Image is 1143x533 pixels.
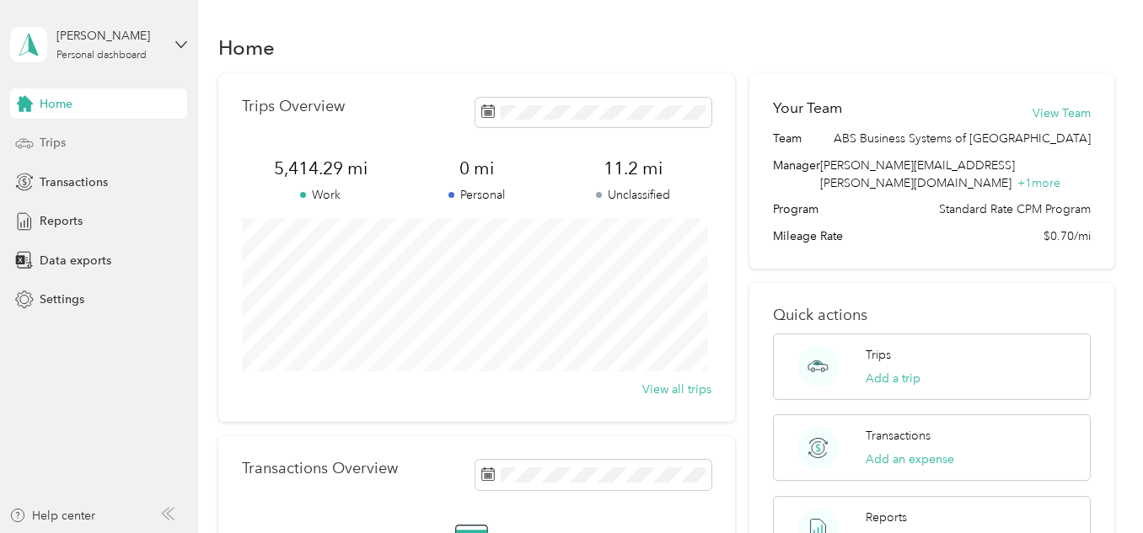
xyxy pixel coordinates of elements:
span: 0 mi [399,157,555,180]
span: Team [773,130,802,147]
span: $0.70/mi [1044,227,1091,245]
p: Reports [866,509,907,526]
p: Transactions [866,427,931,445]
h2: Your Team [773,98,842,119]
h1: Home [218,39,275,56]
span: 11.2 mi [555,157,711,180]
span: Transactions [40,173,108,191]
span: Trips [40,134,66,152]
button: Add a trip [866,370,920,387]
p: Trips [866,346,891,364]
p: Unclassified [555,186,711,204]
button: Add an expense [866,450,954,468]
p: Work [242,186,398,204]
p: Personal [399,186,555,204]
span: Data exports [40,252,111,269]
span: Manager [773,157,820,192]
span: Reports [40,212,83,230]
span: ABS Business Systems of [GEOGRAPHIC_DATA] [834,130,1091,147]
span: Standard Rate CPM Program [939,200,1091,218]
div: [PERSON_NAME] [56,27,162,45]
button: View Team [1033,104,1091,122]
span: Program [773,200,818,218]
p: Transactions Overview [242,460,398,477]
iframe: Everlance-gr Chat Button Frame [1049,439,1143,533]
button: View all trips [642,381,711,398]
span: [PERSON_NAME][EMAIL_ADDRESS][PERSON_NAME][DOMAIN_NAME] [820,158,1015,190]
p: Trips Overview [242,98,345,115]
span: Mileage Rate [773,227,843,245]
button: Help center [9,507,95,525]
div: Personal dashboard [56,51,147,61]
p: Quick actions [773,306,1090,324]
span: + 1 more [1017,176,1060,190]
span: 5,414.29 mi [242,157,398,180]
span: Settings [40,290,84,308]
span: Home [40,95,72,113]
